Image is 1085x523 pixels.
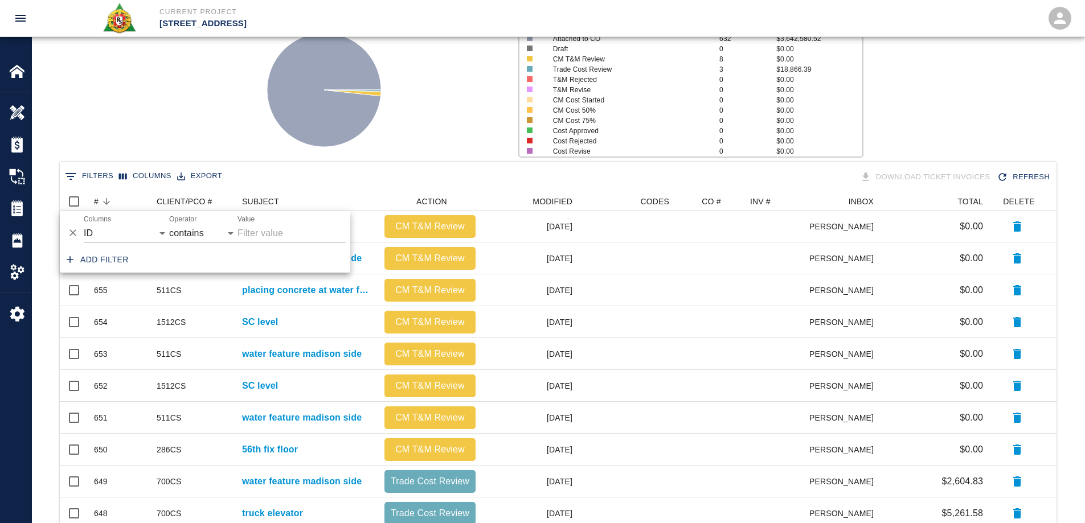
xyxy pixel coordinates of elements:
a: truck elevator [242,506,303,520]
p: Cost Approved [553,126,703,136]
p: $0.00 [776,85,862,95]
p: Draft [553,44,703,54]
p: 0 [719,44,776,54]
iframe: Chat Widget [1028,468,1085,523]
p: 0 [719,116,776,126]
p: SC level [242,315,278,329]
p: $18,866.39 [776,64,862,75]
div: [DATE] [481,211,578,242]
div: 655 [94,285,108,296]
p: CM T&M Review [389,443,471,456]
div: 511CS [157,285,182,296]
button: Show filters [62,167,116,186]
p: $0.00 [776,95,862,105]
div: 654 [94,316,108,328]
p: Trade Cost Review [553,64,703,75]
div: [DATE] [481,402,578,434]
p: $3,642,580.52 [776,34,862,44]
p: $0.00 [776,126,862,136]
div: TOTAL [957,192,983,211]
p: $0.00 [960,252,983,265]
p: Cost Rejected [553,136,703,146]
div: [DATE] [481,242,578,274]
div: DELETE [989,192,1046,211]
p: CM Cost Started [553,95,703,105]
div: [PERSON_NAME] [810,434,879,466]
img: Roger & Sons Concrete [102,2,137,34]
p: Current Project [159,7,604,17]
a: water feature madison side [242,411,362,425]
p: 8 [719,54,776,64]
p: CM T&M Review [389,347,471,361]
p: 0 [719,126,776,136]
a: water feature madison side [242,347,362,361]
p: T&M Revise [553,85,703,95]
a: water feature madison side [242,475,362,488]
div: CODES [640,192,669,211]
p: $0.00 [960,220,983,233]
div: SUBJECT [242,192,279,211]
p: 0 [719,146,776,157]
label: Value [238,215,255,224]
div: 651 [94,412,108,423]
div: # [88,192,151,211]
p: 0 [719,136,776,146]
div: 286CS [157,444,182,455]
p: CM T&M Review [389,220,471,233]
p: $0.00 [960,315,983,329]
div: MODIFIED [533,192,572,211]
p: CM T&M Review [389,411,471,425]
div: [PERSON_NAME] [810,338,879,370]
div: TOTAL [879,192,989,211]
div: 511CS [157,348,182,360]
button: Export [174,167,225,185]
div: # [94,192,99,211]
p: $0.00 [776,146,862,157]
p: CM Cost 75% [553,116,703,126]
button: Select columns [116,167,174,185]
div: [DATE] [481,370,578,402]
p: $0.00 [960,411,983,425]
button: open drawer [7,5,34,32]
a: placing concrete at water feature madison side [242,283,373,297]
div: 700CS [157,508,182,519]
div: [DATE] [481,338,578,370]
div: SUBJECT [236,192,379,211]
div: Refresh the list [994,167,1054,187]
div: ACTION [416,192,447,211]
div: [PERSON_NAME] [810,306,879,338]
p: Trade Cost Review [389,475,471,488]
div: Tickets download in groups of 15 [858,167,995,187]
p: $0.00 [776,75,862,85]
button: Sort [99,193,114,209]
div: CO # [702,192,720,211]
p: 56th fix floor [242,443,298,456]
div: [PERSON_NAME] [810,242,879,274]
div: CODES [578,192,675,211]
p: $0.00 [960,283,983,297]
p: $5,261.58 [941,506,983,520]
div: [DATE] [481,306,578,338]
div: 648 [94,508,108,519]
div: [DATE] [481,434,578,466]
div: ACTION [379,192,481,211]
p: 0 [719,75,776,85]
p: $2,604.83 [941,475,983,488]
a: SC level [242,379,278,393]
div: 1512CS [157,316,186,328]
p: $0.00 [776,44,862,54]
p: CM Cost 50% [553,105,703,116]
p: CM T&M Review [389,283,471,297]
p: Trade Cost Review [389,506,471,520]
button: Delete [64,224,81,241]
div: CLIENT/PCO # [157,192,212,211]
p: Attached to CO [553,34,703,44]
input: Filter value [238,224,346,242]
